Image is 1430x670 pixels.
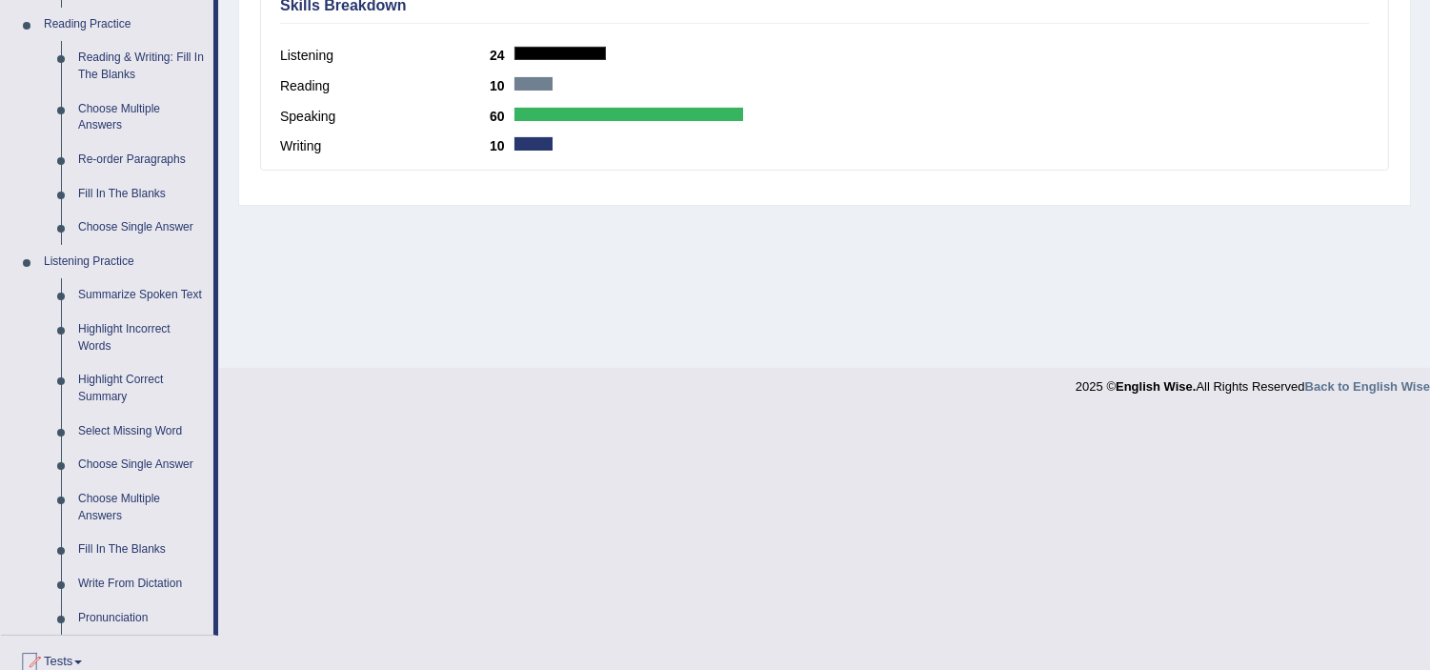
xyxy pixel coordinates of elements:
a: Listening Practice [35,245,213,279]
a: Highlight Correct Summary [70,363,213,414]
a: Highlight Incorrect Words [70,313,213,363]
a: Summarize Spoken Text [70,278,213,313]
a: Re-order Paragraphs [70,143,213,177]
a: Choose Multiple Answers [70,482,213,533]
a: Write From Dictation [70,567,213,601]
a: Choose Multiple Answers [70,92,213,143]
label: Speaking [280,107,490,127]
label: Listening [280,46,490,66]
strong: English Wise. [1116,379,1196,394]
b: 24 [490,48,514,63]
a: Reading Practice [35,8,213,42]
b: 60 [490,109,514,124]
a: Choose Single Answer [70,448,213,482]
a: Reading & Writing: Fill In The Blanks [70,41,213,91]
div: 2025 © All Rights Reserved [1076,368,1430,396]
label: Reading [280,76,490,96]
a: Pronunciation [70,601,213,636]
b: 10 [490,78,514,93]
label: Writing [280,136,490,156]
a: Select Missing Word [70,415,213,449]
a: Fill In The Blanks [70,533,213,567]
a: Back to English Wise [1305,379,1430,394]
a: Choose Single Answer [70,211,213,245]
b: 10 [490,138,514,153]
a: Fill In The Blanks [70,177,213,212]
